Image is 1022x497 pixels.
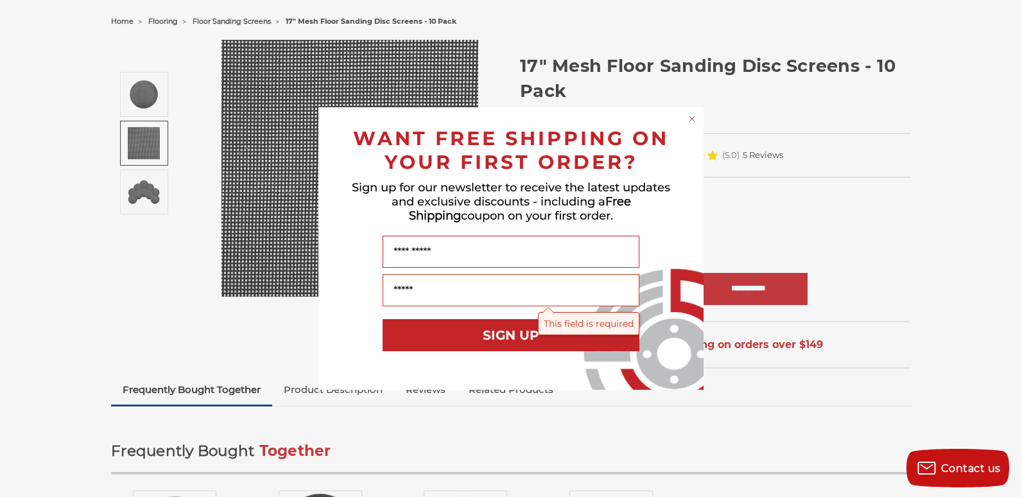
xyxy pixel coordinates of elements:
[409,195,631,223] span: Free Shipping
[906,449,1009,487] button: Contact us
[941,462,1001,475] span: Contact us
[353,126,669,174] span: WANT FREE SHIPPING ON YOUR FIRST ORDER?
[352,180,670,223] span: Sign up for our newsletter to receive the latest updates and exclusive discounts - including a co...
[383,319,639,351] button: SIGN UP
[686,112,698,125] button: Close dialog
